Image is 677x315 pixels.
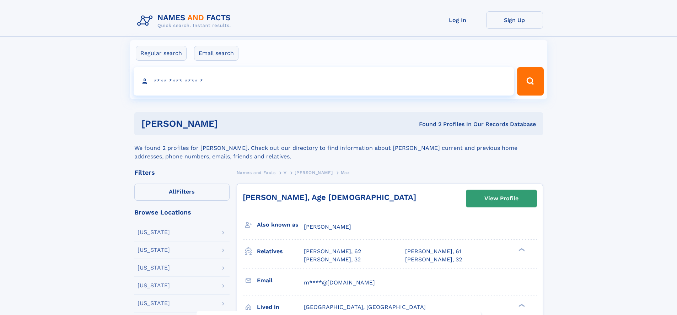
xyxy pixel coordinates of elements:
[243,193,416,202] a: [PERSON_NAME], Age [DEMOGRAPHIC_DATA]
[257,245,304,257] h3: Relatives
[257,275,304,287] h3: Email
[237,168,276,177] a: Names and Facts
[134,209,230,216] div: Browse Locations
[466,190,537,207] a: View Profile
[284,170,287,175] span: V
[138,247,170,253] div: [US_STATE]
[295,168,333,177] a: [PERSON_NAME]
[141,119,318,128] h1: [PERSON_NAME]
[304,223,351,230] span: [PERSON_NAME]
[517,248,525,252] div: ❯
[134,67,514,96] input: search input
[138,265,170,271] div: [US_STATE]
[486,11,543,29] a: Sign Up
[138,283,170,288] div: [US_STATE]
[304,248,361,255] a: [PERSON_NAME], 62
[257,219,304,231] h3: Also known as
[136,46,187,61] label: Regular search
[134,135,543,161] div: We found 2 profiles for [PERSON_NAME]. Check out our directory to find information about [PERSON_...
[304,256,361,264] a: [PERSON_NAME], 32
[169,188,176,195] span: All
[284,168,287,177] a: V
[484,190,519,207] div: View Profile
[134,11,237,31] img: Logo Names and Facts
[134,169,230,176] div: Filters
[138,300,170,306] div: [US_STATE]
[295,170,333,175] span: [PERSON_NAME]
[194,46,238,61] label: Email search
[304,304,426,310] span: [GEOGRAPHIC_DATA], [GEOGRAPHIC_DATA]
[517,303,525,308] div: ❯
[341,170,350,175] span: Max
[257,301,304,313] h3: Lived in
[134,184,230,201] label: Filters
[318,120,536,128] div: Found 2 Profiles In Our Records Database
[405,256,462,264] a: [PERSON_NAME], 32
[405,248,461,255] a: [PERSON_NAME], 61
[517,67,543,96] button: Search Button
[429,11,486,29] a: Log In
[138,229,170,235] div: [US_STATE]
